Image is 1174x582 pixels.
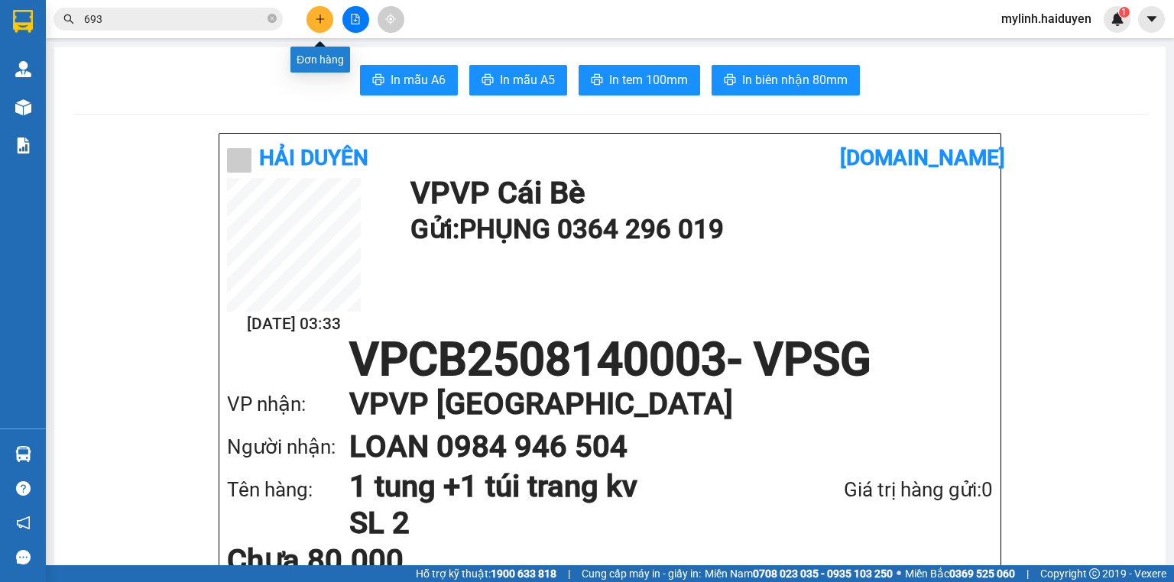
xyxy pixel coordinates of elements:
[372,73,384,88] span: printer
[16,550,31,564] span: message
[1026,565,1029,582] span: |
[482,73,494,88] span: printer
[360,65,458,95] button: printerIn mẫu A6
[227,312,361,337] h2: [DATE] 03:33
[500,70,555,89] span: In mẫu A5
[306,6,333,33] button: plus
[742,70,848,89] span: In biên nhận 80mm
[378,6,404,33] button: aim
[16,516,31,530] span: notification
[1089,568,1100,579] span: copyright
[15,137,31,154] img: solution-icon
[84,11,264,27] input: Tìm tên, số ĐT hoặc mã đơn
[16,481,31,496] span: question-circle
[15,99,31,115] img: warehouse-icon
[13,10,33,33] img: logo-vxr
[315,14,326,24] span: plus
[416,565,556,582] span: Hỗ trợ kỹ thuật:
[268,12,277,27] span: close-circle
[949,567,1015,580] strong: 0369 525 060
[1121,7,1127,18] span: 1
[259,145,368,170] b: Hải Duyên
[1119,7,1130,18] sup: 1
[840,145,1005,170] b: [DOMAIN_NAME]
[227,432,349,463] div: Người nhận:
[410,178,985,209] h1: VP VP Cái Bè
[227,389,349,420] div: VP nhận:
[989,9,1104,28] span: mylinh.haiduyen
[349,425,962,468] h1: LOAN 0984 946 504
[342,6,369,33] button: file-add
[349,505,763,542] h1: SL 2
[1111,12,1124,26] img: icon-new-feature
[227,545,480,576] div: Chưa 80.000
[897,571,901,577] span: ⚪️
[591,73,603,88] span: printer
[705,565,893,582] span: Miền Nam
[609,70,688,89] span: In tem 100mm
[15,446,31,462] img: warehouse-icon
[391,70,446,89] span: In mẫu A6
[350,14,361,24] span: file-add
[410,209,985,251] h1: Gửi: PHỤNG 0364 296 019
[227,337,993,383] h1: VPCB2508140003 - VPSG
[385,14,396,24] span: aim
[753,567,893,580] strong: 0708 023 035 - 0935 103 250
[15,61,31,77] img: warehouse-icon
[227,474,349,506] div: Tên hàng:
[491,567,556,580] strong: 1900 633 818
[568,565,570,582] span: |
[63,14,74,24] span: search
[724,73,736,88] span: printer
[905,565,1015,582] span: Miền Bắc
[1138,6,1165,33] button: caret-down
[712,65,860,95] button: printerIn biên nhận 80mm
[469,65,567,95] button: printerIn mẫu A5
[763,474,993,506] div: Giá trị hàng gửi: 0
[579,65,700,95] button: printerIn tem 100mm
[349,468,763,505] h1: 1 tung +1 túi trang kv
[1145,12,1159,26] span: caret-down
[582,565,701,582] span: Cung cấp máy in - giấy in:
[349,383,962,425] h1: VP VP [GEOGRAPHIC_DATA]
[268,14,277,23] span: close-circle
